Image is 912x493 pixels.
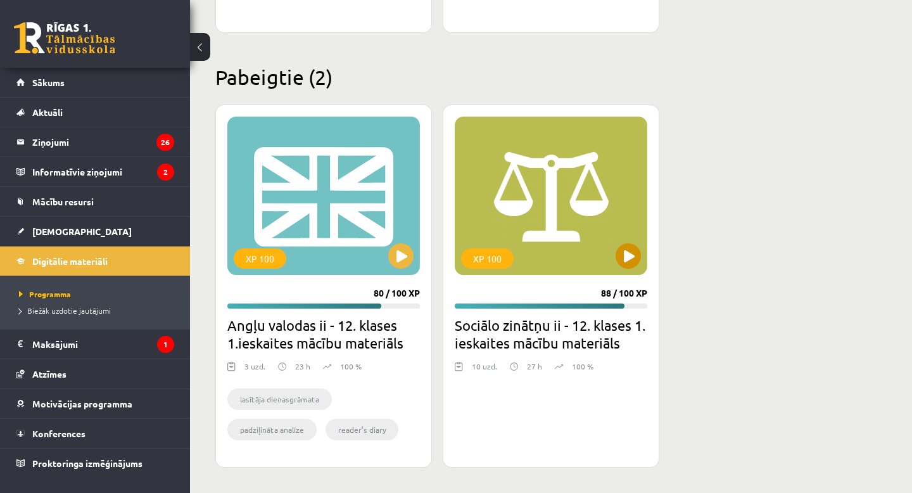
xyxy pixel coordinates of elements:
[32,458,142,469] span: Proktoringa izmēģinājums
[19,305,111,316] span: Biežāk uzdotie jautājumi
[16,359,174,388] a: Atzīmes
[16,246,174,276] a: Digitālie materiāli
[19,288,177,300] a: Programma
[32,398,132,409] span: Motivācijas programma
[461,248,514,269] div: XP 100
[16,449,174,478] a: Proktoringa izmēģinājums
[16,98,174,127] a: Aktuāli
[227,316,420,352] h2: Angļu valodas ii - 12. klases 1.ieskaites mācību materiāls
[32,157,174,186] legend: Informatīvie ziņojumi
[16,330,174,359] a: Maksājumi1
[455,316,647,352] h2: Sociālo zinātņu ii - 12. klases 1. ieskaites mācību materiāls
[32,226,132,237] span: [DEMOGRAPHIC_DATA]
[16,157,174,186] a: Informatīvie ziņojumi2
[340,361,362,372] p: 100 %
[156,134,174,151] i: 26
[32,77,65,88] span: Sākums
[16,68,174,97] a: Sākums
[32,196,94,207] span: Mācību resursi
[227,419,317,440] li: padziļināta analīze
[326,419,398,440] li: reader’s diary
[32,330,174,359] legend: Maksājumi
[227,388,332,410] li: lasītāja dienasgrāmata
[16,419,174,448] a: Konferences
[14,22,115,54] a: Rīgas 1. Tālmācības vidusskola
[16,389,174,418] a: Motivācijas programma
[16,217,174,246] a: [DEMOGRAPHIC_DATA]
[19,289,71,299] span: Programma
[472,361,497,380] div: 10 uzd.
[527,361,542,372] p: 27 h
[215,65,887,89] h2: Pabeigtie (2)
[234,248,286,269] div: XP 100
[295,361,310,372] p: 23 h
[32,106,63,118] span: Aktuāli
[157,163,174,181] i: 2
[157,336,174,353] i: 1
[19,305,177,316] a: Biežāk uzdotie jautājumi
[32,368,66,380] span: Atzīmes
[244,361,265,380] div: 3 uzd.
[32,255,108,267] span: Digitālie materiāli
[32,127,174,157] legend: Ziņojumi
[32,428,85,439] span: Konferences
[16,127,174,157] a: Ziņojumi26
[16,187,174,216] a: Mācību resursi
[572,361,593,372] p: 100 %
